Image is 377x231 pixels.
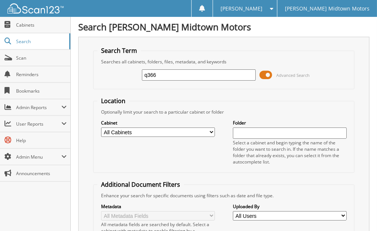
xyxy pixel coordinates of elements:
span: [PERSON_NAME] Midtown Motors [285,6,370,11]
label: Uploaded By [233,203,347,210]
div: Select a cabinet and begin typing the name of the folder you want to search in. If the name match... [233,139,347,165]
span: Advanced Search [276,72,310,78]
span: Bookmarks [16,88,67,94]
span: Cabinets [16,22,67,28]
span: [PERSON_NAME] [221,6,262,11]
span: Search [16,38,66,45]
label: Metadata [101,203,215,210]
img: scan123-logo-white.svg [7,3,64,13]
iframe: Chat Widget [340,195,377,231]
div: Enhance your search for specific documents using filters such as date and file type. [97,192,350,199]
div: Optionally limit your search to a particular cabinet or folder [97,109,350,115]
span: Admin Reports [16,104,61,111]
legend: Search Term [97,46,141,55]
legend: Location [97,97,129,105]
span: Help [16,137,67,144]
label: Cabinet [101,120,215,126]
label: Folder [233,120,347,126]
span: Admin Menu [16,154,61,160]
span: Reminders [16,71,67,78]
h1: Search [PERSON_NAME] Midtown Motors [78,21,370,33]
span: Announcements [16,170,67,177]
legend: Additional Document Filters [97,180,184,189]
span: User Reports [16,121,61,127]
span: Scan [16,55,67,61]
div: Searches all cabinets, folders, files, metadata, and keywords [97,58,350,65]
